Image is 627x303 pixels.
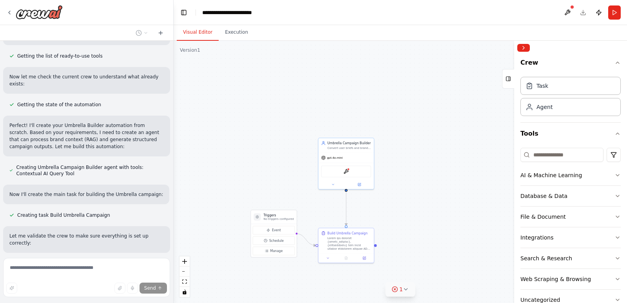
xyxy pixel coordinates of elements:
button: Execution [219,24,254,41]
h3: Triggers [264,213,294,217]
p: Perfect! I'll create your Umbrella Builder automation from scratch. Based on your requirements, I... [9,122,164,150]
button: fit view [179,277,190,287]
div: Task [536,82,548,90]
g: Edge from triggers to 9ab1e9db-cd71-4ac5-91b3-5a9e09f00cce [296,231,315,248]
span: Send [144,285,156,291]
button: Tools [520,123,621,145]
button: AI & Machine Learning [520,165,621,185]
div: Search & Research [520,254,572,262]
button: Hide left sidebar [178,7,189,18]
g: Edge from a205719d-cc24-433c-b0ef-f69cb7db3ae2 to 9ab1e9db-cd71-4ac5-91b3-5a9e09f00cce [344,192,348,225]
div: Database & Data [520,192,567,200]
span: gpt-4o-mini [327,156,342,160]
button: Toggle Sidebar [511,41,517,303]
div: Agent [536,103,553,111]
button: Visual Editor [177,24,219,41]
div: Crew [520,74,621,122]
span: Event [272,228,281,232]
div: TriggersNo triggers configuredEventScheduleManage [250,210,297,258]
button: Collapse right sidebar [517,44,530,52]
span: Getting the state of the automation [17,102,101,108]
button: Event [253,226,295,234]
button: 1 [385,282,415,297]
div: React Flow controls [179,256,190,297]
button: Integrations [520,227,621,248]
div: Lorem ips dolorsit {ametc_adipisc}, {elitseddoeiu} tem incid utlabor etdolorem aliquae ADM, venia... [328,236,371,251]
button: Open in side panel [346,182,372,187]
div: Umbrella Campaign Builder [328,141,371,145]
button: toggle interactivity [179,287,190,297]
div: Build Umbrella Campaign [328,231,368,235]
span: 1 [399,285,403,293]
div: Version 1 [180,47,200,53]
img: ContextualAIQueryTool [343,169,349,174]
p: No triggers configured [264,218,294,221]
button: Database & Data [520,186,621,206]
nav: breadcrumb [202,9,271,16]
button: zoom out [179,267,190,277]
button: zoom in [179,256,190,267]
div: Convert user briefs and brand context (RAG) into coherent Umbrella campaigns with structured JSON... [328,146,371,150]
span: Creating Umbrella Campaign Builder agent with tools: Contextual AI Query Tool [16,164,164,177]
button: Click to speak your automation idea [127,283,138,294]
div: Umbrella Campaign BuilderConvert user briefs and brand context (RAG) into coherent Umbrella campa... [318,138,375,189]
button: Improve this prompt [6,283,17,294]
p: Now I'll create the main task for building the Umbrella campaign: [9,191,163,198]
button: Send [140,283,167,294]
span: Schedule [269,238,284,243]
button: Web Scraping & Browsing [520,269,621,289]
div: File & Document [520,213,566,221]
button: Start a new chat [154,28,167,38]
span: Getting the list of ready-to-use tools [17,53,103,59]
button: Manage [253,247,295,255]
div: AI & Machine Learning [520,171,582,179]
div: Build Umbrella CampaignLorem ips dolorsit {ametc_adipisc}, {elitseddoeiu} tem incid utlabor etdol... [318,228,375,263]
p: Now let me check the current crew to understand what already exists: [9,73,164,87]
div: Web Scraping & Browsing [520,275,591,283]
img: Logo [16,5,63,19]
button: Schedule [253,236,295,245]
span: Manage [270,249,283,253]
button: No output available [337,256,356,261]
button: Switch to previous chat [132,28,151,38]
button: Upload files [114,283,125,294]
span: Creating task Build Umbrella Campaign [17,212,110,218]
button: Search & Research [520,248,621,269]
button: Open in side panel [357,256,372,261]
button: File & Document [520,207,621,227]
button: Crew [520,55,621,74]
p: Let me validate the crew to make sure everything is set up correctly: [9,232,164,247]
div: Integrations [520,234,553,241]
